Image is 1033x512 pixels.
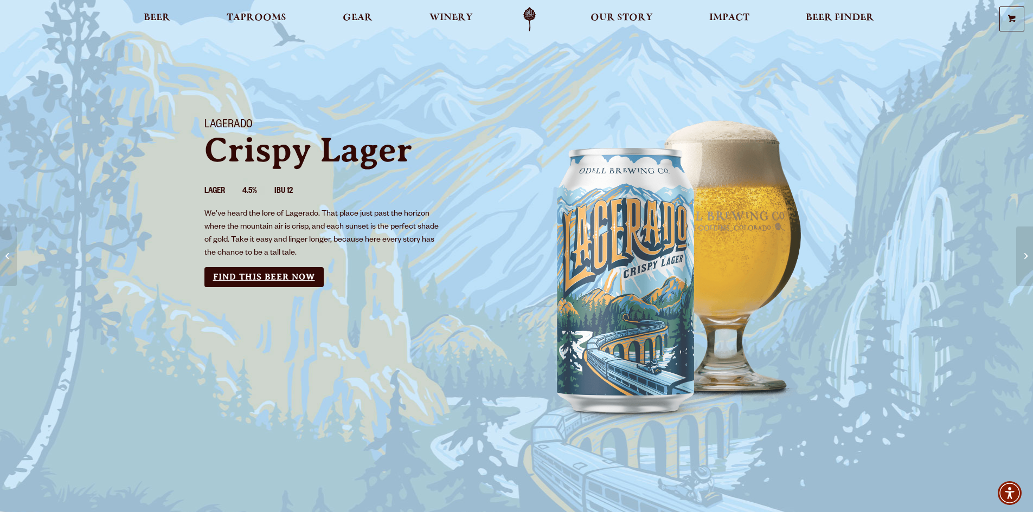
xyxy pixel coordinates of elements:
li: Lager [204,185,242,199]
a: Gear [336,7,380,31]
p: We’ve heard the lore of Lagerado. That place just past the horizon where the mountain air is cris... [204,208,444,260]
span: Taprooms [227,14,286,22]
span: Impact [709,14,749,22]
div: Accessibility Menu [998,481,1022,505]
span: Gear [343,14,373,22]
a: Find this Beer Now [204,267,324,287]
a: Our Story [583,7,660,31]
h1: Lagerado [204,119,504,133]
a: Impact [702,7,756,31]
a: Taprooms [220,7,293,31]
a: Beer Finder [799,7,881,31]
li: IBU 12 [274,185,310,199]
a: Winery [422,7,480,31]
a: Odell Home [509,7,550,31]
span: Beer [144,14,170,22]
span: Beer Finder [806,14,874,22]
a: Beer [137,7,177,31]
li: 4.5% [242,185,274,199]
span: Our Story [591,14,653,22]
p: Crispy Lager [204,133,504,167]
span: Winery [429,14,473,22]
